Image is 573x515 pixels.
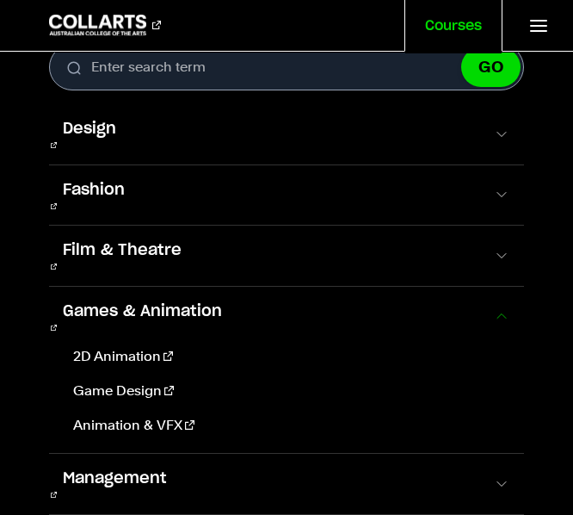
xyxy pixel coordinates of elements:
a: Animation & VFX [66,415,511,436]
form: Search [49,44,525,90]
a: Management [49,468,181,500]
a: Film & Theatre [49,239,195,272]
input: Enter search term [49,44,525,90]
a: Game Design [66,381,511,401]
a: Fashion [49,179,139,212]
span: Management [49,468,181,490]
button: Fashion [49,165,525,226]
button: Games & Animation [49,287,525,347]
a: Games & Animation [49,301,236,333]
span: Design [49,118,130,140]
span: Fashion [49,179,139,202]
span: Games & Animation [49,301,236,323]
span: Film & Theatre [49,239,195,262]
a: Design [49,118,130,151]
button: Design [49,104,525,164]
button: Film & Theatre [49,226,525,286]
a: 2D Animation [66,346,511,367]
button: GO [461,47,521,87]
button: Management [49,454,525,514]
div: Go to homepage [49,15,161,35]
